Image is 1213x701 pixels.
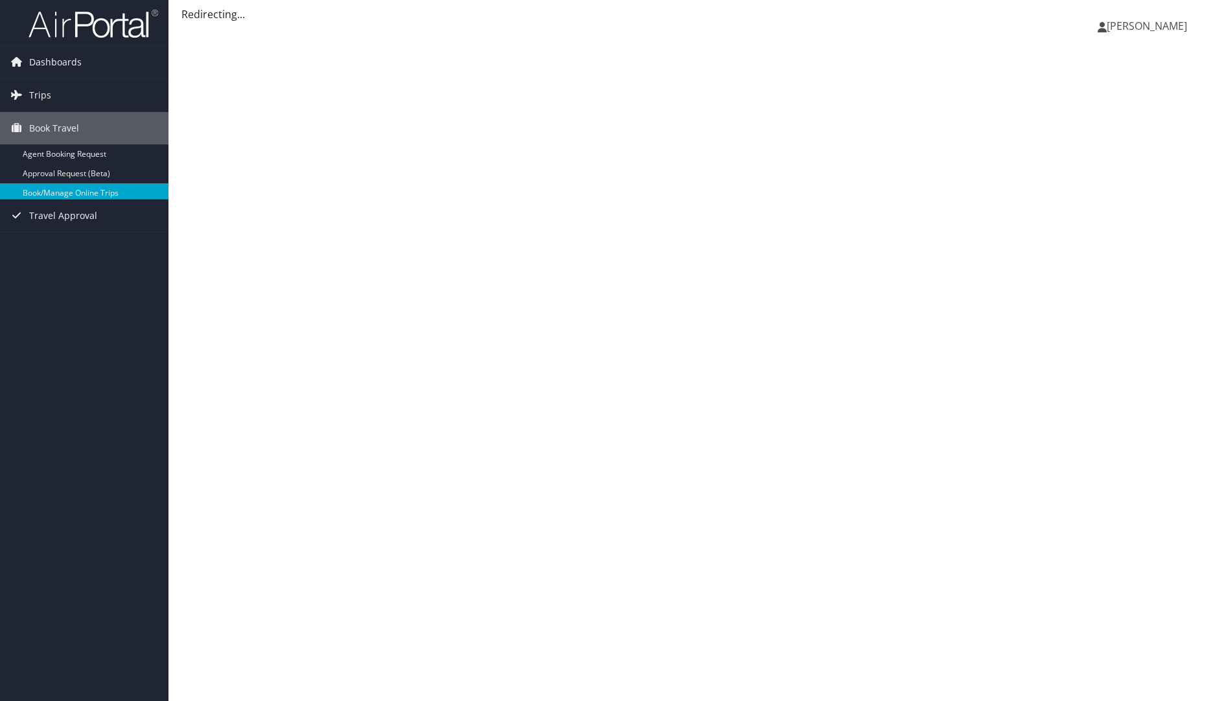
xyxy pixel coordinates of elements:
[1107,19,1187,33] span: [PERSON_NAME]
[29,112,79,144] span: Book Travel
[29,8,158,39] img: airportal-logo.png
[1098,6,1200,45] a: [PERSON_NAME]
[29,200,97,232] span: Travel Approval
[29,79,51,111] span: Trips
[29,46,82,78] span: Dashboards
[181,6,1200,22] div: Redirecting...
